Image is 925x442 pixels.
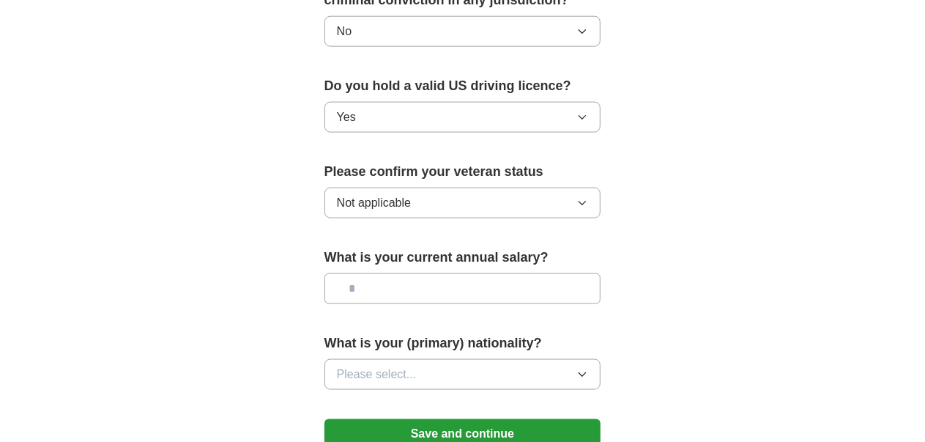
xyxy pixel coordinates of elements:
[337,108,356,126] span: Yes
[324,76,601,96] label: Do you hold a valid US driving licence?
[324,102,601,133] button: Yes
[324,162,601,182] label: Please confirm your veteran status
[337,366,417,383] span: Please select...
[324,188,601,218] button: Not applicable
[337,23,352,40] span: No
[337,194,411,212] span: Not applicable
[324,16,601,47] button: No
[324,359,601,390] button: Please select...
[324,334,601,353] label: What is your (primary) nationality?
[324,248,601,268] label: What is your current annual salary?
